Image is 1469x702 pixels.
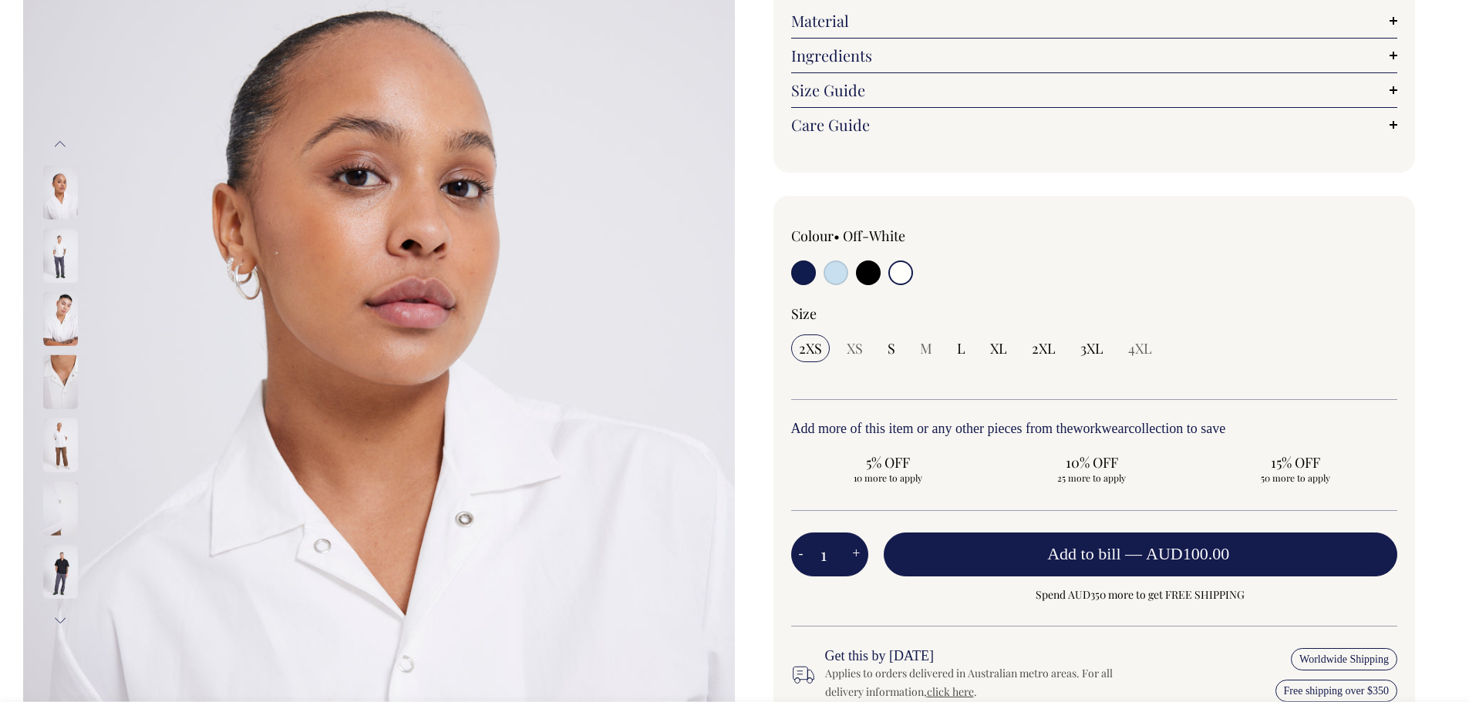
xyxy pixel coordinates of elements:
[791,334,830,362] input: 2XS
[1128,339,1152,358] span: 4XL
[1120,334,1160,362] input: 4XL
[1032,339,1056,358] span: 2XL
[43,355,78,409] img: off-white
[43,482,78,536] img: off-white
[1073,421,1128,436] a: workwear
[49,126,72,161] button: Previous
[791,81,1398,99] a: Size Guide
[43,292,78,346] img: off-white
[949,334,973,362] input: L
[1198,448,1393,489] input: 15% OFF 50 more to apply
[1080,339,1103,358] span: 3XL
[843,227,905,245] label: Off-White
[791,46,1398,65] a: Ingredients
[1002,472,1181,484] span: 25 more to apply
[791,12,1398,30] a: Material
[43,166,78,220] img: off-white
[912,334,940,362] input: M
[995,448,1189,489] input: 10% OFF 25 more to apply
[1047,544,1120,563] span: Add to bill
[791,227,1034,245] div: Colour
[1073,334,1111,362] input: 3XL
[1125,544,1233,563] span: —
[791,539,811,570] button: -
[791,422,1398,437] h6: Add more of this item or any other pieces from the collection to save
[844,539,868,570] button: +
[884,532,1398,576] button: Add to bill —AUD100.00
[49,603,72,638] button: Next
[888,339,895,358] span: S
[43,418,78,472] img: off-white
[834,227,840,245] span: •
[957,339,965,358] span: L
[791,448,986,489] input: 5% OFF 10 more to apply
[1002,453,1181,472] span: 10% OFF
[1206,472,1385,484] span: 50 more to apply
[982,334,1015,362] input: XL
[43,545,78,599] img: black
[791,304,1398,323] div: Size
[791,116,1398,134] a: Care Guide
[1024,334,1063,362] input: 2XL
[799,453,978,472] span: 5% OFF
[1146,544,1229,563] span: AUD100.00
[43,229,78,283] img: off-white
[1206,453,1385,472] span: 15% OFF
[927,684,974,699] a: click here
[799,472,978,484] span: 10 more to apply
[990,339,1007,358] span: XL
[825,649,1123,664] h6: Get this by [DATE]
[920,339,932,358] span: M
[884,586,1398,604] span: Spend AUD350 more to get FREE SHIPPING
[825,664,1123,701] div: Applies to orders delivered in Australian metro areas. For all delivery information, .
[847,339,863,358] span: XS
[799,339,822,358] span: 2XS
[839,334,871,362] input: XS
[880,334,903,362] input: S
